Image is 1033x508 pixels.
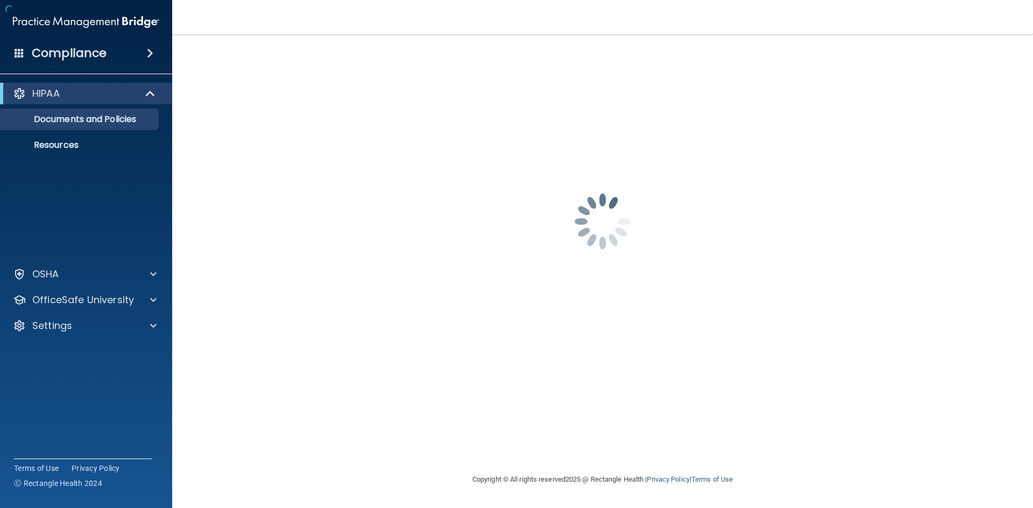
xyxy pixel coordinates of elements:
[647,475,689,483] a: Privacy Policy
[13,294,157,306] a: OfficeSafe University
[406,462,799,497] div: Copyright © All rights reserved 2025 @ Rectangle Health | |
[32,294,134,306] p: OfficeSafe University
[32,319,72,332] p: Settings
[14,478,102,489] span: Ⓒ Rectangle Health 2024
[7,140,154,151] p: Resources
[13,319,157,332] a: Settings
[7,114,154,125] p: Documents and Policies
[691,475,733,483] a: Terms of Use
[549,168,656,275] img: spinner.e123f6fc.gif
[32,46,107,61] h4: Compliance
[14,463,59,474] a: Terms of Use
[13,11,159,33] img: PMB logo
[13,87,156,100] a: HIPAA
[32,268,59,281] p: OSHA
[13,268,157,281] a: OSHA
[847,432,1020,475] iframe: Drift Widget Chat Controller
[72,463,120,474] a: Privacy Policy
[32,87,60,100] p: HIPAA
